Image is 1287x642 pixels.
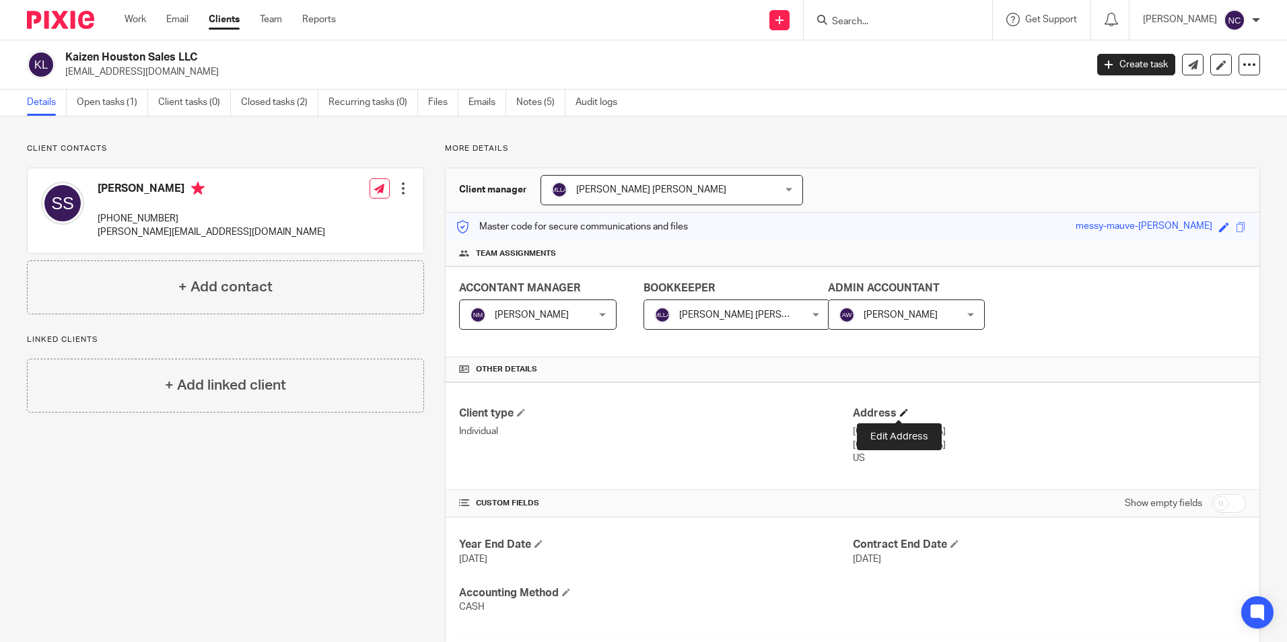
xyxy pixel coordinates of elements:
p: [GEOGRAPHIC_DATA] [853,425,1246,438]
p: [EMAIL_ADDRESS][DOMAIN_NAME] [65,65,1077,79]
a: Team [260,13,282,26]
a: Closed tasks (2) [241,90,318,116]
span: [PERSON_NAME] [495,310,569,320]
h4: Client type [459,406,852,421]
span: Team assignments [476,248,556,259]
p: US [853,452,1246,465]
a: Create task [1097,54,1175,75]
img: svg%3E [470,307,486,323]
span: [DATE] [853,555,881,564]
span: Other details [476,364,537,375]
a: Files [428,90,458,116]
span: [DATE] [459,555,487,564]
i: Primary [191,182,205,195]
span: Get Support [1025,15,1077,24]
span: [PERSON_NAME] [PERSON_NAME] [679,310,829,320]
p: [GEOGRAPHIC_DATA] [853,438,1246,452]
span: [PERSON_NAME] [PERSON_NAME] [576,185,726,194]
h4: Contract End Date [853,538,1246,552]
p: Individual [459,425,852,438]
span: BOOKKEEPER [643,283,715,293]
a: Open tasks (1) [77,90,148,116]
a: Reports [302,13,336,26]
span: ADMIN ACCOUNTANT [828,283,940,293]
h4: Address [853,406,1246,421]
img: Pixie [27,11,94,29]
h4: + Add contact [178,277,273,297]
img: svg%3E [654,307,670,323]
h2: Kaizen Houston Sales LLC [65,50,874,65]
img: svg%3E [27,50,55,79]
label: Show empty fields [1125,497,1202,510]
input: Search [831,16,952,28]
p: [PHONE_NUMBER] [98,212,325,225]
a: Emails [468,90,506,116]
img: svg%3E [839,307,855,323]
p: Linked clients [27,334,424,345]
h4: [PERSON_NAME] [98,182,325,199]
a: Audit logs [576,90,627,116]
p: More details [445,143,1260,154]
span: CASH [459,602,485,612]
p: Master code for secure communications and files [456,220,688,234]
span: ACCONTANT MANAGER [459,283,580,293]
div: messy-mauve-[PERSON_NAME] [1076,219,1212,235]
a: Details [27,90,67,116]
a: Clients [209,13,240,26]
h4: Accounting Method [459,586,852,600]
span: [PERSON_NAME] [864,310,938,320]
p: Client contacts [27,143,424,154]
p: [PERSON_NAME] [1143,13,1217,26]
img: svg%3E [41,182,84,225]
a: Email [166,13,188,26]
p: [PERSON_NAME][EMAIL_ADDRESS][DOMAIN_NAME] [98,225,325,239]
h4: Year End Date [459,538,852,552]
img: svg%3E [1224,9,1245,31]
a: Work [125,13,146,26]
h4: CUSTOM FIELDS [459,498,852,509]
h4: + Add linked client [165,375,286,396]
a: Recurring tasks (0) [328,90,418,116]
a: Notes (5) [516,90,565,116]
a: Client tasks (0) [158,90,231,116]
h3: Client manager [459,183,527,197]
img: svg%3E [551,182,567,198]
